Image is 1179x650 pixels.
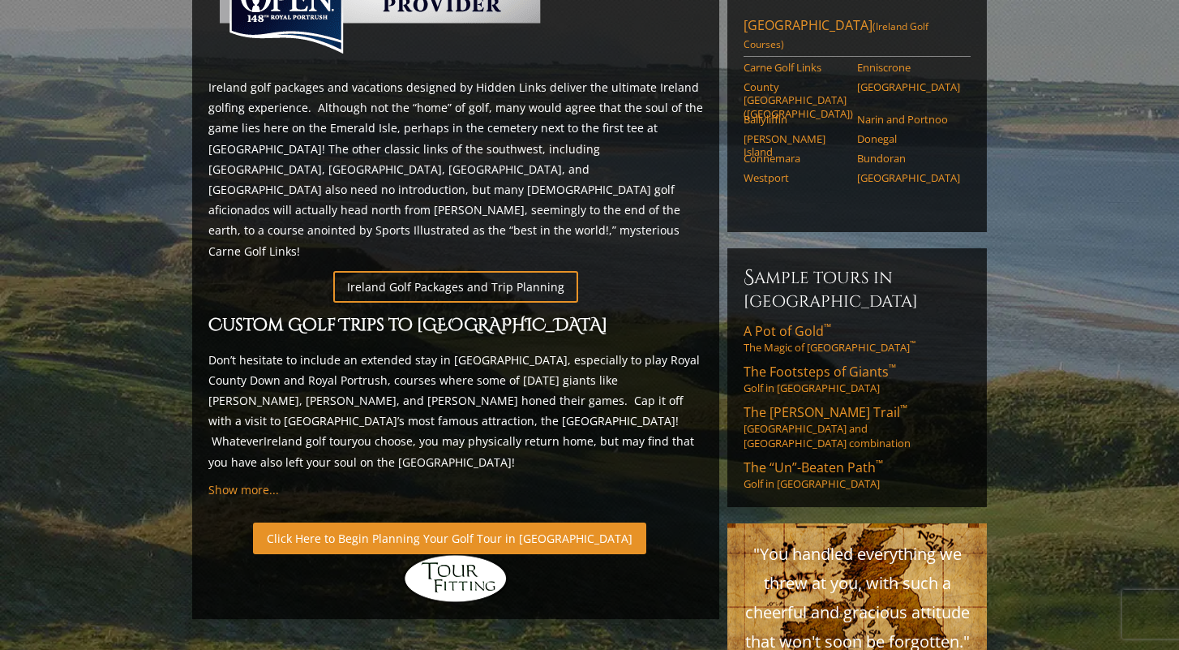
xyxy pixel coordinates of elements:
h6: Sample Tours in [GEOGRAPHIC_DATA] [744,265,971,312]
p: Ireland golf packages and vacations designed by Hidden Links deliver the ultimate Ireland golfing... [208,77,703,261]
h2: Custom Golf Trips to [GEOGRAPHIC_DATA] [208,312,703,340]
a: Westport [744,171,847,184]
a: Narin and Portnoo [857,113,960,126]
a: Show more... [208,482,279,497]
a: Ballyliffin [744,113,847,126]
img: Hidden Links [403,554,508,603]
a: Ireland golf tour [264,433,352,449]
a: The Footsteps of Giants™Golf in [GEOGRAPHIC_DATA] [744,363,971,395]
span: The “Un”-Beaten Path [744,458,883,476]
a: County [GEOGRAPHIC_DATA] ([GEOGRAPHIC_DATA]) [744,80,847,120]
a: Click Here to Begin Planning Your Golf Tour in [GEOGRAPHIC_DATA] [253,523,646,554]
a: Donegal [857,132,960,145]
a: [PERSON_NAME] Island [744,132,847,159]
a: Connemara [744,152,847,165]
sup: ™ [910,339,915,350]
a: Ireland Golf Packages and Trip Planning [333,271,578,303]
a: Carne Golf Links [744,61,847,74]
a: A Pot of Gold™The Magic of [GEOGRAPHIC_DATA]™ [744,322,971,355]
span: The [PERSON_NAME] Trail [744,403,907,421]
a: Bundoran [857,152,960,165]
sup: ™ [824,321,831,334]
a: [GEOGRAPHIC_DATA] [857,171,960,184]
sup: ™ [876,457,883,471]
a: [GEOGRAPHIC_DATA](Ireland Golf Courses) [744,16,971,57]
span: The Footsteps of Giants [744,363,896,381]
sup: ™ [900,402,907,415]
p: Don’t hesitate to include an extended stay in [GEOGRAPHIC_DATA], especially to play Royal County ... [208,350,703,472]
sup: ™ [889,361,896,375]
span: A Pot of Gold [744,322,831,340]
a: The “Un”-Beaten Path™Golf in [GEOGRAPHIC_DATA] [744,458,971,491]
a: Enniscrone [857,61,960,74]
a: The [PERSON_NAME] Trail™[GEOGRAPHIC_DATA] and [GEOGRAPHIC_DATA] combination [744,403,971,450]
a: [GEOGRAPHIC_DATA] [857,80,960,93]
